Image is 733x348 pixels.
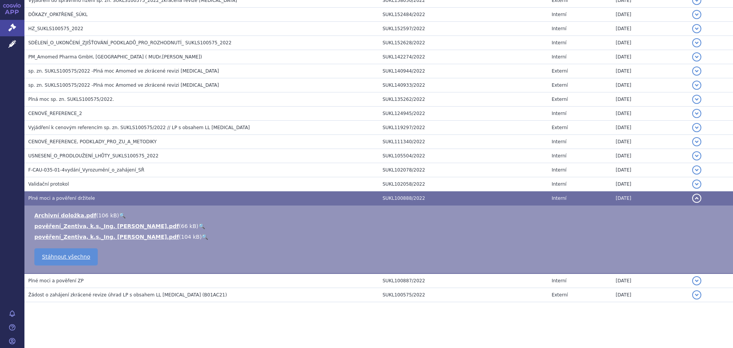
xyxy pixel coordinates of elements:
[612,64,688,78] td: [DATE]
[379,191,548,206] td: SUKL100888/2022
[692,38,701,47] button: detail
[612,149,688,163] td: [DATE]
[552,97,568,102] span: Externí
[552,12,567,17] span: Interní
[692,165,701,175] button: detail
[28,167,144,173] span: F-CAU-035-01-4vydání_Vyrozumění_o_zahájení_SŘ
[181,223,196,229] span: 66 kB
[379,78,548,92] td: SUKL140933/2022
[34,222,725,230] li: ( )
[612,92,688,107] td: [DATE]
[34,223,179,229] a: pověření_Zentiva, k.s._Ing. [PERSON_NAME].pdf
[552,54,567,60] span: Interní
[379,92,548,107] td: SUKL135262/2022
[612,135,688,149] td: [DATE]
[98,212,117,219] span: 106 kB
[379,50,548,64] td: SUKL142274/2022
[552,83,568,88] span: Externí
[552,125,568,130] span: Externí
[28,125,250,130] span: Vyjádření k cenovým referencím sp. zn. SUKLS100575/2022 // LP s obsahem LL treprostinil
[28,68,219,74] span: sp. zn. SUKLS100575/2022 -Plná moc Amomed ve zkrácené revizi treprostinil
[612,121,688,135] td: [DATE]
[34,248,98,265] a: Stáhnout všechno
[692,81,701,90] button: detail
[379,149,548,163] td: SUKL105504/2022
[28,12,87,17] span: DŮKAZY_OPATŘENÉ_SÚKL
[552,26,567,31] span: Interní
[379,177,548,191] td: SUKL102058/2022
[379,163,548,177] td: SUKL102078/2022
[692,151,701,160] button: detail
[379,22,548,36] td: SUKL152597/2022
[199,223,205,229] a: 🔍
[34,212,725,219] li: ( )
[34,212,96,219] a: Archivní doložka.pdf
[692,52,701,62] button: detail
[552,196,567,201] span: Interní
[28,111,82,116] span: CENOVÉ_REFERENCE_2
[181,234,200,240] span: 104 kB
[28,153,158,159] span: USNESENÍ_O_PRODLOUŽENÍ_LHŮTY_SUKLS100575_2022
[28,196,95,201] span: Plné moci a pověření držitele
[612,78,688,92] td: [DATE]
[379,135,548,149] td: SUKL111340/2022
[28,97,114,102] span: Plná moc sp. zn. SUKLS100575/2022.
[379,8,548,22] td: SUKL152484/2022
[692,24,701,33] button: detail
[379,64,548,78] td: SUKL140944/2022
[379,107,548,121] td: SUKL124945/2022
[34,233,725,241] li: ( )
[119,212,126,219] a: 🔍
[379,288,548,302] td: SUKL100575/2022
[28,40,231,45] span: SDĚLENÍ_O_UKONČENÍ_ZJIŠŤOVÁNÍ_PODKLADŮ_PRO_ROZHODNUTÍ_ SUKLS100575_2022
[692,180,701,189] button: detail
[692,10,701,19] button: detail
[612,191,688,206] td: [DATE]
[28,181,69,187] span: Validační protokol
[612,8,688,22] td: [DATE]
[28,292,227,298] span: Žádost o zahájení zkrácené revize úhrad LP s obsahem LL treprostinil (B01AC21)
[552,111,567,116] span: Interní
[28,83,219,88] span: sp. zn. SUKLS100575/2022 -Plná moc Amomed ve zkrácené revizi treprostinil
[552,68,568,74] span: Externí
[612,50,688,64] td: [DATE]
[692,109,701,118] button: detail
[552,153,567,159] span: Interní
[692,66,701,76] button: detail
[692,276,701,285] button: detail
[552,139,567,144] span: Interní
[692,95,701,104] button: detail
[552,278,567,283] span: Interní
[552,181,567,187] span: Interní
[692,123,701,132] button: detail
[612,22,688,36] td: [DATE]
[379,121,548,135] td: SUKL119297/2022
[379,36,548,50] td: SUKL152628/2022
[692,290,701,299] button: detail
[612,274,688,288] td: [DATE]
[28,26,83,31] span: HZ_SUKLS100575_2022
[552,40,567,45] span: Interní
[379,274,548,288] td: SUKL100887/2022
[612,177,688,191] td: [DATE]
[692,194,701,203] button: detail
[692,137,701,146] button: detail
[28,54,202,60] span: PM_Amomed Pharma GmbH, Austria ( MUDr.Veronika Chicevičová)
[612,163,688,177] td: [DATE]
[552,292,568,298] span: Externí
[552,167,567,173] span: Interní
[612,107,688,121] td: [DATE]
[28,278,84,283] span: Plné moci a pověření ZP
[612,36,688,50] td: [DATE]
[202,234,208,240] a: 🔍
[28,139,157,144] span: CENOVÉ_REFERENCE, PODKLADY_PRO_ZU_A_METODIKY
[34,234,179,240] a: pověření_Zentiva, k.s._Ing. [PERSON_NAME].pdf
[612,288,688,302] td: [DATE]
